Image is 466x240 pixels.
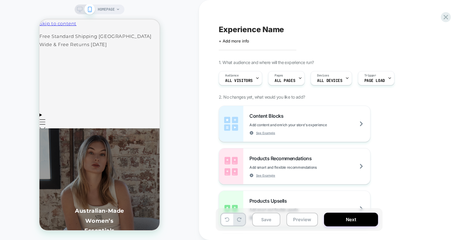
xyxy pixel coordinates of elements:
span: All Visitors [225,79,253,83]
span: Products Recommendations [249,155,315,161]
button: Save [252,213,280,226]
span: 2. No changes yet, what would you like to add? [219,94,305,100]
span: See Example [256,131,275,135]
span: Add smart and flexible upsells [249,208,328,212]
span: Add smart and flexible recommendations [249,165,347,170]
span: Products Upsells [249,198,290,204]
span: + Add more info [219,39,249,43]
span: Page Load [364,79,385,83]
span: Pages [275,73,283,78]
span: Add content and enrich your store's experience [249,123,357,127]
button: Preview [286,213,318,226]
span: Experience Name [219,25,284,34]
span: ALL DEVICES [317,79,342,83]
span: 1. What audience and where will the experience run? [219,60,314,65]
button: Next [324,213,378,226]
h1: Australian-Made Women’s Essentials [33,187,87,216]
span: Devices [317,73,329,78]
span: Audience [225,73,239,78]
span: See Example [256,173,275,177]
span: HOMEPAGE [98,5,115,14]
span: ALL PAGES [275,79,295,83]
span: Trigger [364,73,376,78]
span: Content Blocks [249,113,286,119]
